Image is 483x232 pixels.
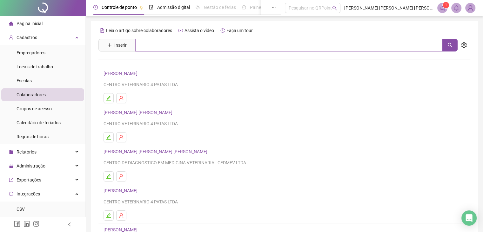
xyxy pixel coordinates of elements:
span: Integrações [17,191,40,196]
a: [PERSON_NAME] [104,71,139,76]
span: user-add [9,35,13,40]
span: Assista o vídeo [184,28,214,33]
span: user-delete [119,135,124,140]
div: CENTRO VETERINARIO 4 PATAS LTDA [104,81,465,88]
span: Administração [17,163,45,168]
span: file-done [149,5,153,10]
a: [PERSON_NAME] [PERSON_NAME] [104,110,174,115]
span: linkedin [23,221,30,227]
div: CENTRO VETERINARIO 4 PATAS LTDA [104,120,465,127]
span: Controle de ponto [102,5,137,10]
span: pushpin [139,6,143,10]
span: ellipsis [272,5,276,10]
span: home [9,21,13,26]
span: Relatórios [17,149,37,154]
span: clock-circle [93,5,98,10]
span: Cadastros [17,35,37,40]
span: Escalas [17,78,32,83]
span: sun [196,5,200,10]
a: [PERSON_NAME] [104,188,139,193]
span: file [9,150,13,154]
span: plus [107,43,112,47]
span: Regras de horas [17,134,49,139]
div: Open Intercom Messenger [461,210,477,226]
span: setting [461,42,467,48]
span: user-delete [119,174,124,179]
span: dashboard [242,5,246,10]
span: Leia o artigo sobre colaboradores [106,28,172,33]
span: user-delete [119,96,124,101]
span: [PERSON_NAME] [PERSON_NAME] [PERSON_NAME] - CENTRO VETERINARIO 4 PATAS LTDA [344,4,433,11]
span: Gestão de férias [204,5,236,10]
sup: 1 [443,2,449,8]
span: Inserir [114,42,127,49]
span: edit [106,135,111,140]
span: Empregadores [17,50,45,55]
span: CSV [17,207,25,212]
a: [PERSON_NAME] [PERSON_NAME] [PERSON_NAME] [104,149,209,154]
span: left [67,222,72,227]
span: search [447,43,453,48]
span: export [9,178,13,182]
span: youtube [178,28,183,33]
span: Página inicial [17,21,43,26]
span: search [332,6,337,10]
span: Locais de trabalho [17,64,53,69]
span: Grupos de acesso [17,106,52,111]
div: CENTRO VETERINARIO 4 PATAS LTDA [104,198,465,205]
span: edit [106,174,111,179]
span: Painel do DP [250,5,275,10]
span: bell [453,5,459,11]
div: CENTRO DE DIAGNOSTICO EM MEDICINA VETERINARIA - CEDMEV LTDA [104,159,465,166]
span: user-delete [119,213,124,218]
img: 91132 [466,3,475,13]
span: Exportações [17,177,41,182]
span: Calendário de feriados [17,120,61,125]
span: instagram [33,221,39,227]
span: facebook [14,221,20,227]
span: Admissão digital [157,5,190,10]
span: sync [9,192,13,196]
span: notification [439,5,445,11]
span: Faça um tour [226,28,253,33]
span: lock [9,164,13,168]
span: history [220,28,225,33]
span: 1 [445,3,447,7]
span: edit [106,96,111,101]
span: file-text [100,28,104,33]
span: edit [106,213,111,218]
button: Inserir [102,40,132,50]
span: Colaboradores [17,92,46,97]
